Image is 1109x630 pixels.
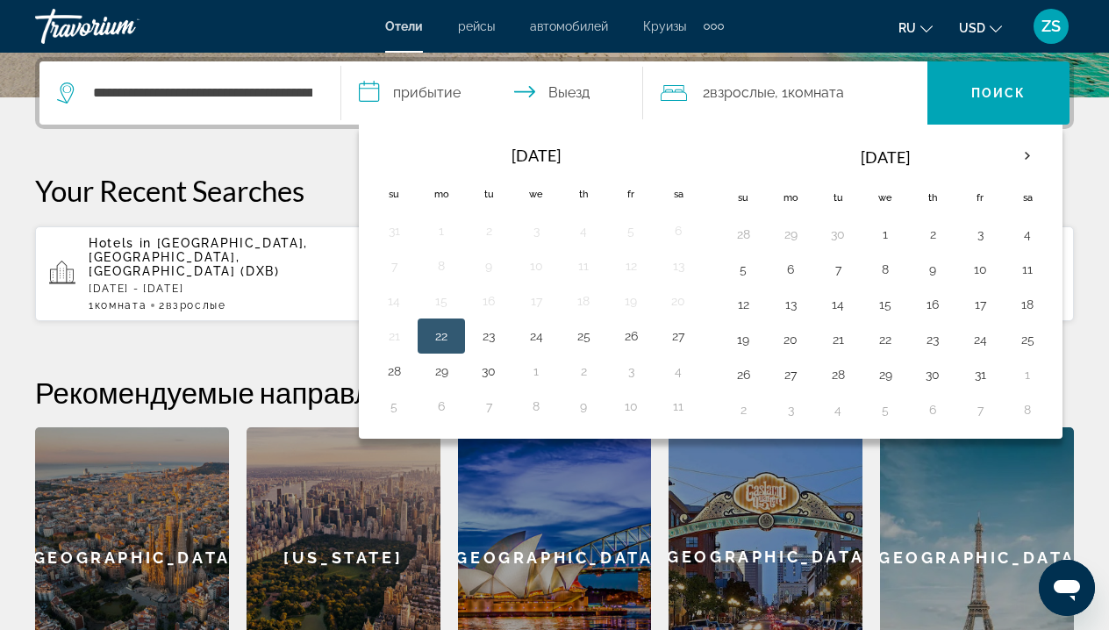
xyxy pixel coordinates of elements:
span: Взрослые [166,299,225,311]
button: Day 9 [569,394,597,419]
button: Day 7 [824,257,852,282]
span: 1 [89,299,147,311]
a: Travorium [35,4,211,49]
button: Day 27 [776,362,805,387]
button: Day 10 [966,257,994,282]
button: Day 11 [664,394,692,419]
button: Day 5 [729,257,757,282]
span: Комната [788,84,844,101]
button: Day 28 [380,359,408,383]
a: рейсы [458,19,495,33]
button: Day 5 [617,218,645,243]
button: Day 28 [729,222,757,247]
th: [DATE] [767,136,1004,178]
button: Day 11 [1013,257,1041,282]
span: Hotels in [89,236,152,250]
span: ru [898,21,916,35]
button: Day 3 [966,222,994,247]
button: Day 15 [427,289,455,313]
button: Day 5 [380,394,408,419]
button: Day 8 [427,254,455,278]
button: Day 3 [522,218,550,243]
button: Day 8 [871,257,899,282]
button: Change currency [959,15,1002,40]
button: Extra navigation items [704,12,724,40]
a: Круизы [643,19,686,33]
button: Day 22 [871,327,899,352]
button: Day 10 [617,394,645,419]
button: Day 7 [966,397,994,422]
span: Взрослые [710,84,775,101]
span: автомобилей [530,19,608,33]
button: Day 20 [776,327,805,352]
button: Day 10 [522,254,550,278]
button: Day 23 [475,324,503,348]
button: Day 24 [966,327,994,352]
button: Day 14 [380,289,408,313]
button: Day 13 [776,292,805,317]
button: Day 8 [522,394,550,419]
div: Search widget [39,61,1070,125]
button: Day 16 [475,289,503,313]
button: Day 30 [475,359,503,383]
button: Day 25 [1013,327,1041,352]
button: Day 17 [522,289,550,313]
button: Day 2 [569,359,597,383]
span: Комната [95,299,147,311]
button: Day 2 [475,218,503,243]
button: Day 30 [824,222,852,247]
button: Day 19 [617,289,645,313]
button: Day 8 [1013,397,1041,422]
p: [DATE] - [DATE] [89,283,355,295]
button: Day 26 [617,324,645,348]
button: Day 26 [729,362,757,387]
button: Day 13 [664,254,692,278]
button: Day 5 [871,397,899,422]
button: Day 2 [729,397,757,422]
iframe: Кнопка запуска окна обмена сообщениями [1039,560,1095,616]
button: Check in and out dates [341,61,643,125]
button: Day 12 [729,292,757,317]
a: Отели [385,19,423,33]
button: Day 6 [664,218,692,243]
span: ZS [1041,18,1061,35]
button: Day 4 [569,218,597,243]
button: Day 16 [919,292,947,317]
span: [GEOGRAPHIC_DATA], [GEOGRAPHIC_DATA], [GEOGRAPHIC_DATA] (DXB) [89,236,308,278]
button: Travelers: 2 adults, 0 children [643,61,927,125]
button: Day 6 [427,394,455,419]
button: Day 4 [824,397,852,422]
button: Day 1 [522,359,550,383]
button: Day 9 [475,254,503,278]
button: Day 31 [966,362,994,387]
button: Day 18 [569,289,597,313]
button: Day 29 [776,222,805,247]
button: Change language [898,15,933,40]
button: Day 15 [871,292,899,317]
button: Day 19 [729,327,757,352]
button: Day 17 [966,292,994,317]
span: 2 [159,299,225,311]
button: Day 20 [664,289,692,313]
button: Day 1 [1013,362,1041,387]
button: Day 1 [427,218,455,243]
button: Day 21 [380,324,408,348]
button: Day 14 [824,292,852,317]
button: Day 29 [871,362,899,387]
span: USD [959,21,985,35]
button: Day 24 [522,324,550,348]
button: Day 2 [919,222,947,247]
button: Next month [1004,136,1051,176]
button: Day 18 [1013,292,1041,317]
button: User Menu [1028,8,1074,45]
button: Day 1 [871,222,899,247]
button: Day 6 [919,397,947,422]
h2: Рекомендуемые направления [35,375,1074,410]
button: Day 9 [919,257,947,282]
span: 2 [703,81,775,105]
button: Day 4 [664,359,692,383]
button: Day 23 [919,327,947,352]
